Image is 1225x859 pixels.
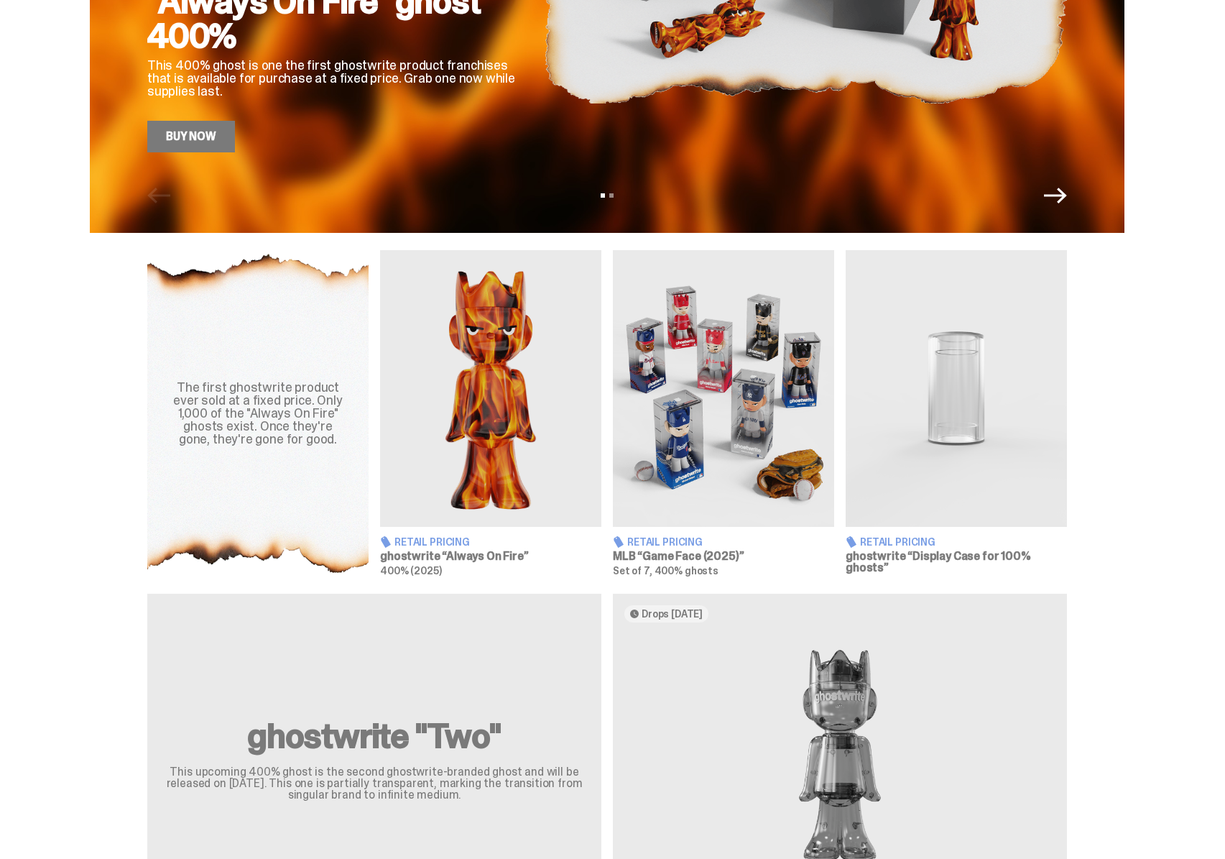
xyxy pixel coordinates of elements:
h3: MLB “Game Face (2025)” [613,551,834,562]
a: Display Case for 100% ghosts Retail Pricing [846,250,1067,577]
a: Always On Fire Retail Pricing [380,250,601,577]
button: View slide 2 [609,193,614,198]
h2: ghostwrite "Two" [165,719,584,753]
span: Set of 7, 400% ghosts [613,564,718,577]
button: Next [1044,184,1067,207]
img: Display Case for 100% ghosts [846,250,1067,527]
img: Always On Fire [380,250,601,527]
button: View slide 1 [601,193,605,198]
span: Drops [DATE] [642,608,703,620]
a: Game Face (2025) Retail Pricing [613,250,834,577]
p: This upcoming 400% ghost is the second ghostwrite-branded ghost and will be released on [DATE]. T... [165,766,584,801]
p: This 400% ghost is one the first ghostwrite product franchises that is available for purchase at ... [147,59,521,98]
span: 400% (2025) [380,564,441,577]
span: Retail Pricing [860,537,935,547]
div: The first ghostwrite product ever sold at a fixed price. Only 1,000 of the "Always On Fire" ghost... [165,381,351,446]
a: Buy Now [147,121,235,152]
h3: ghostwrite “Always On Fire” [380,551,601,562]
span: Retail Pricing [394,537,470,547]
h3: ghostwrite “Display Case for 100% ghosts” [846,551,1067,574]
span: Retail Pricing [627,537,703,547]
img: Game Face (2025) [613,250,834,527]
